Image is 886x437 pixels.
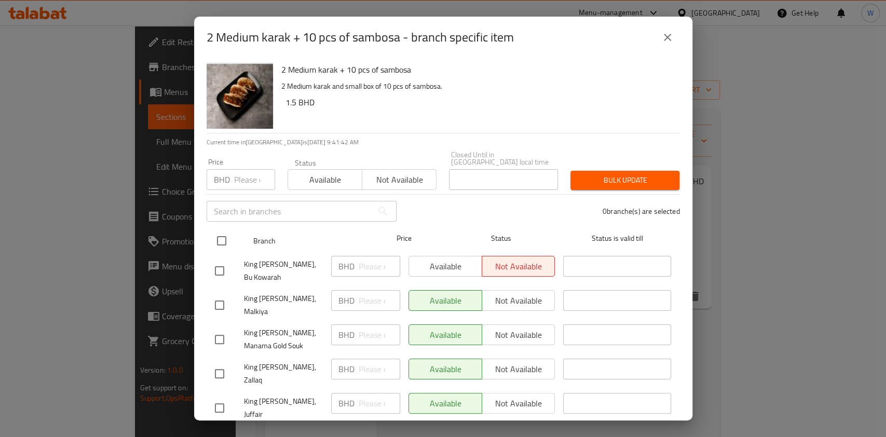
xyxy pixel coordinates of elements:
[338,397,355,409] p: BHD
[338,329,355,341] p: BHD
[338,294,355,307] p: BHD
[603,206,680,216] p: 0 branche(s) are selected
[244,258,323,284] span: King [PERSON_NAME], Bu Kowarah
[244,395,323,421] span: King [PERSON_NAME], Juffair
[288,169,362,190] button: Available
[366,172,432,187] span: Not available
[359,324,400,345] input: Please enter price
[655,25,680,50] button: close
[362,169,437,190] button: Not available
[570,171,679,190] button: Bulk update
[563,232,671,245] span: Status is valid till
[359,290,400,311] input: Please enter price
[579,174,671,187] span: Bulk update
[281,62,672,77] h6: 2 Medium karak + 10 pcs of sambosa
[285,95,672,110] h6: 1.5 BHD
[338,363,355,375] p: BHD
[281,80,672,93] p: 2 Medium karak and small box of 10 pcs of sambosa.
[244,326,323,352] span: King [PERSON_NAME], Manama Gold Souk
[244,292,323,318] span: King [PERSON_NAME], Malkiya
[359,256,400,277] input: Please enter price
[359,393,400,414] input: Please enter price
[207,29,514,46] h2: 2 Medium karak + 10 pcs of sambosa - branch specific item
[234,169,275,190] input: Please enter price
[338,260,355,272] p: BHD
[207,62,273,129] img: 2 Medium karak + 10 pcs of sambosa
[207,138,680,147] p: Current time in [GEOGRAPHIC_DATA] is [DATE] 9:41:42 AM
[207,201,373,222] input: Search in branches
[359,359,400,379] input: Please enter price
[253,235,361,248] span: Branch
[214,173,230,186] p: BHD
[292,172,358,187] span: Available
[370,232,439,245] span: Price
[244,361,323,387] span: King [PERSON_NAME], Zallaq
[447,232,555,245] span: Status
